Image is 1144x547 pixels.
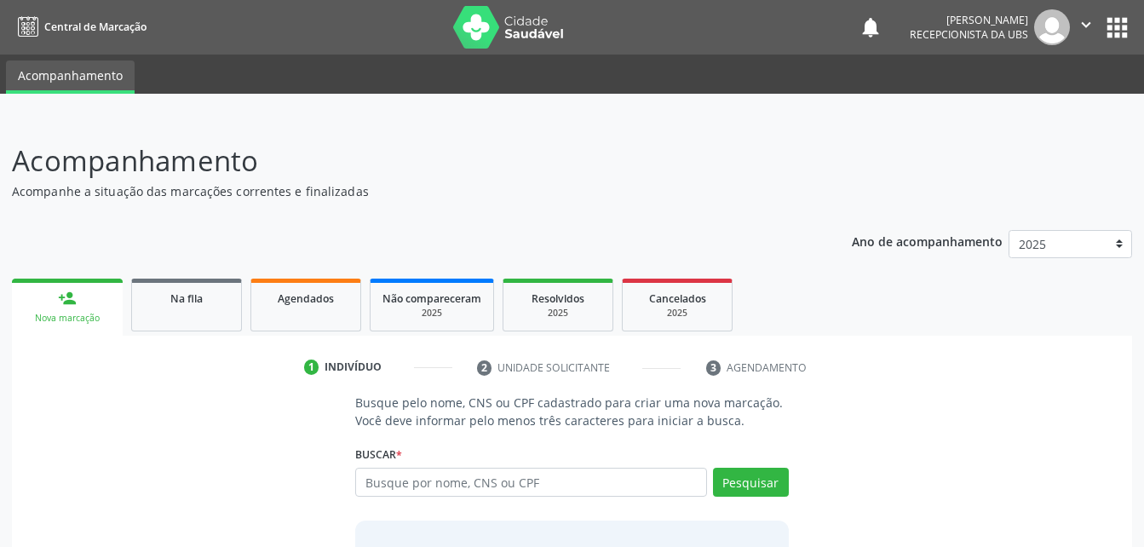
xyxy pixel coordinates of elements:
span: Central de Marcação [44,20,147,34]
span: Não compareceram [382,291,481,306]
div: [PERSON_NAME] [910,13,1028,27]
input: Busque por nome, CNS ou CPF [355,468,706,497]
span: Cancelados [649,291,706,306]
div: Indivíduo [325,360,382,375]
a: Central de Marcação [12,13,147,41]
div: 2025 [635,307,720,320]
button: Pesquisar [713,468,789,497]
span: Agendados [278,291,334,306]
div: Nova marcação [24,312,111,325]
span: Resolvidos [532,291,584,306]
span: Recepcionista da UBS [910,27,1028,42]
img: img [1034,9,1070,45]
p: Busque pelo nome, CNS ou CPF cadastrado para criar uma nova marcação. Você deve informar pelo men... [355,394,788,429]
button:  [1070,9,1102,45]
div: 2025 [382,307,481,320]
button: apps [1102,13,1132,43]
p: Acompanhe a situação das marcações correntes e finalizadas [12,182,796,200]
div: person_add [58,289,77,308]
div: 2025 [515,307,601,320]
a: Acompanhamento [6,60,135,94]
label: Buscar [355,441,402,468]
div: 1 [304,360,319,375]
p: Ano de acompanhamento [852,230,1003,251]
button: notifications [859,15,882,39]
i:  [1077,15,1095,34]
p: Acompanhamento [12,140,796,182]
span: Na fila [170,291,203,306]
